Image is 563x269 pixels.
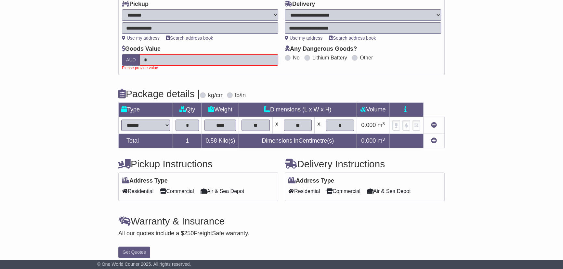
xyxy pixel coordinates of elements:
td: x [272,117,281,134]
span: © One World Courier 2025. All rights reserved. [97,262,191,267]
span: m [377,137,385,144]
label: Other [360,55,373,61]
span: Commercial [326,186,360,196]
h4: Delivery Instructions [285,159,445,169]
span: m [377,122,385,128]
label: Delivery [285,1,315,8]
label: Address Type [122,177,168,185]
td: Qty [173,103,202,117]
a: Use my address [122,35,160,41]
a: Add new item [431,137,437,144]
td: Total [119,134,173,148]
button: Get Quotes [118,247,150,258]
h4: Pickup Instructions [118,159,278,169]
label: Pickup [122,1,149,8]
td: Type [119,103,173,117]
a: Search address book [166,35,213,41]
span: 250 [184,230,194,237]
span: Commercial [160,186,194,196]
span: Air & Sea Depot [367,186,411,196]
label: Any Dangerous Goods? [285,45,357,53]
span: 0.000 [361,137,376,144]
td: Weight [202,103,239,117]
td: Dimensions (L x W x H) [239,103,357,117]
td: x [315,117,323,134]
span: Residential [288,186,320,196]
span: 0.58 [205,137,217,144]
a: Search address book [329,35,376,41]
a: Use my address [285,35,322,41]
span: Air & Sea Depot [201,186,244,196]
label: Goods Value [122,45,161,53]
label: Lithium Battery [312,55,347,61]
td: 1 [173,134,202,148]
td: Kilo(s) [202,134,239,148]
div: All our quotes include a $ FreightSafe warranty. [118,230,445,237]
label: Address Type [288,177,334,185]
h4: Package details | [118,88,200,99]
label: lb/in [235,92,246,99]
a: Remove this item [431,122,437,128]
h4: Warranty & Insurance [118,216,445,226]
span: 0.000 [361,122,376,128]
sup: 3 [382,137,385,142]
label: No [293,55,299,61]
span: Residential [122,186,153,196]
td: Dimensions in Centimetre(s) [239,134,357,148]
td: Volume [357,103,389,117]
sup: 3 [382,121,385,126]
div: Please provide value [122,66,278,70]
label: kg/cm [208,92,224,99]
label: AUD [122,54,140,66]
